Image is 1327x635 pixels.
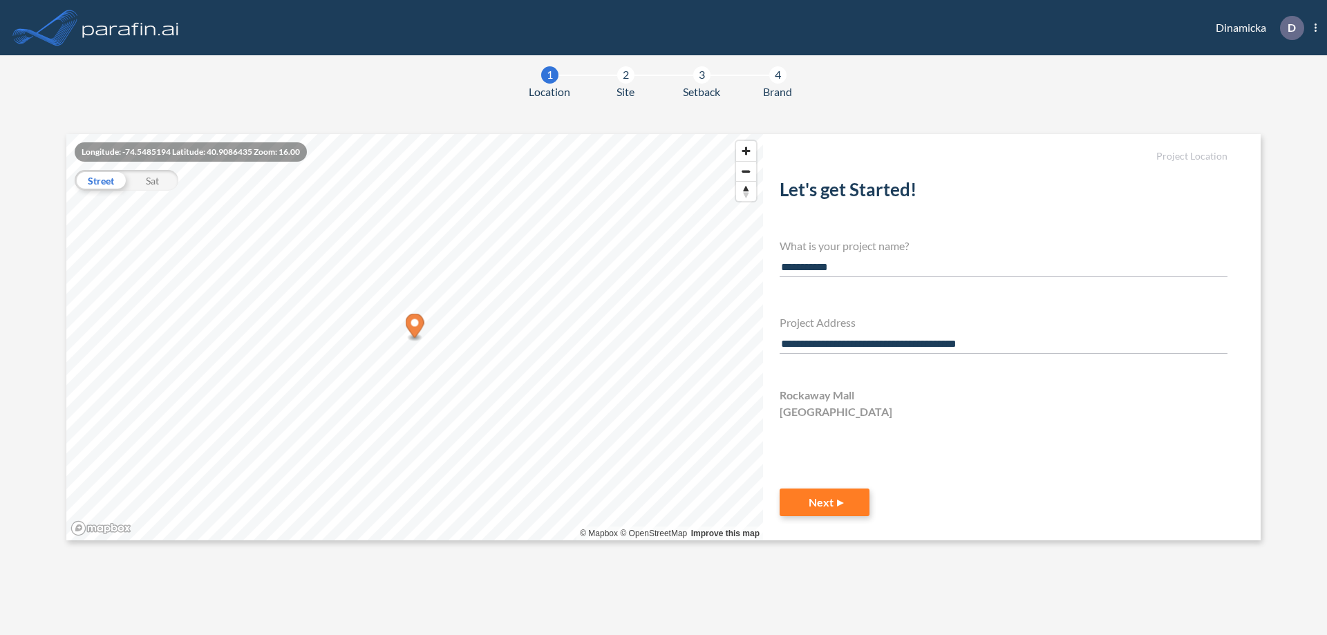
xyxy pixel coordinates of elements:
div: Longitude: -74.5485194 Latitude: 40.9086435 Zoom: 16.00 [75,142,307,162]
span: Zoom out [736,162,756,181]
span: Setback [683,84,720,100]
span: Reset bearing to north [736,182,756,201]
h4: What is your project name? [780,239,1227,252]
a: OpenStreetMap [620,529,687,538]
span: Location [529,84,570,100]
span: [GEOGRAPHIC_DATA] [780,404,892,420]
p: D [1288,21,1296,34]
div: Map marker [406,314,424,342]
div: 2 [617,66,634,84]
canvas: Map [66,134,763,540]
span: Site [617,84,634,100]
a: Mapbox homepage [70,520,131,536]
h2: Let's get Started! [780,179,1227,206]
div: Dinamicka [1195,16,1317,40]
button: Zoom in [736,141,756,161]
h5: Project Location [780,151,1227,162]
img: logo [79,14,182,41]
button: Reset bearing to north [736,181,756,201]
span: Brand [763,84,792,100]
span: Rockaway Mall [780,387,854,404]
h4: Project Address [780,316,1227,329]
div: Street [75,170,126,191]
div: 1 [541,66,558,84]
a: Mapbox [580,529,618,538]
div: 3 [693,66,710,84]
div: 4 [769,66,787,84]
div: Sat [126,170,178,191]
a: Improve this map [691,529,760,538]
button: Next [780,489,869,516]
button: Zoom out [736,161,756,181]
